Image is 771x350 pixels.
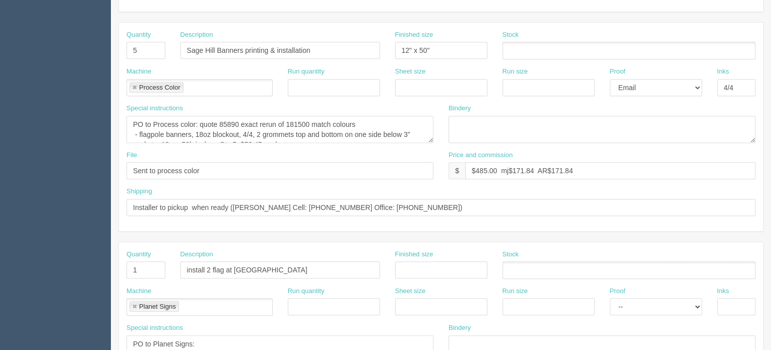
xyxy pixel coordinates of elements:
label: Special instructions [126,323,183,333]
label: Machine [126,287,151,296]
label: Quantity [126,30,151,40]
label: Machine [126,67,151,77]
label: Stock [502,250,519,259]
label: Price and commission [448,151,512,160]
label: Run quantity [288,287,325,296]
label: Finished size [395,30,433,40]
label: Quantity [126,250,151,259]
label: Bindery [448,323,471,333]
label: Shipping [126,187,152,196]
label: Run quantity [288,67,325,77]
label: File [126,151,137,160]
label: Bindery [448,104,471,113]
textarea: PO to Process color: quote 85890 exact rerun of 181500 match colours - flagpole banners, 18oz blo... [126,116,433,143]
label: Run size [502,67,528,77]
label: Proof [610,287,625,296]
label: Sheet size [395,67,426,77]
label: Proof [610,67,625,77]
div: Planet Signs [139,303,176,310]
label: Description [180,30,213,40]
label: Sheet size [395,287,426,296]
label: Description [180,250,213,259]
label: Special instructions [126,104,183,113]
label: Stock [502,30,519,40]
div: Process Color [139,84,180,91]
div: $ [448,162,465,179]
label: Finished size [395,250,433,259]
label: Inks [717,287,729,296]
label: Run size [502,287,528,296]
label: Inks [717,67,729,77]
